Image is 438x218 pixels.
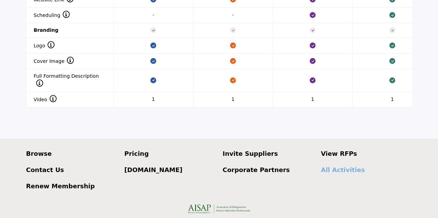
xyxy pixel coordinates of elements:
span: Cover Image [34,58,74,64]
a: All Activities [321,165,412,174]
strong: Branding [34,27,59,33]
a: Invite Suppliers [223,149,314,158]
a: Browse [26,149,117,158]
img: No Site Logo [188,205,250,214]
span: Video [34,97,57,102]
td: - [193,7,273,23]
a: [DOMAIN_NAME] [125,165,216,174]
span: 1 [152,96,155,102]
span: 1 [231,96,235,102]
span: 1 [391,96,394,102]
td: - [113,7,193,23]
span: 1 [311,96,314,102]
span: Full Formatting Description [34,73,99,87]
a: Pricing [125,149,216,158]
a: Corporate Partners [223,165,314,174]
span: Logo [34,43,55,48]
a: Contact Us [26,165,117,174]
a: View RFPs [321,149,412,158]
a: Renew Membership [26,181,117,191]
span: Scheduling [34,12,70,18]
